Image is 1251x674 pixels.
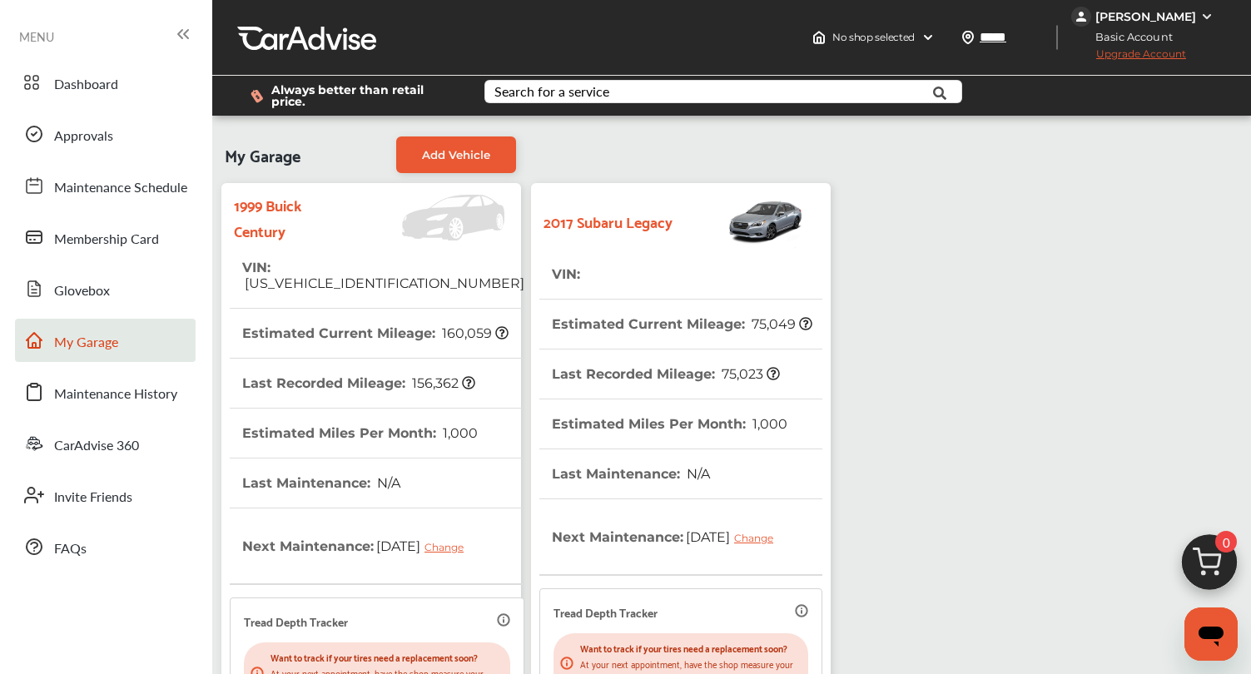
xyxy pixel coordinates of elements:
[54,538,87,560] span: FAQs
[1215,531,1237,553] span: 0
[440,425,478,441] span: 1,000
[15,216,196,259] a: Membership Card
[1169,527,1249,607] img: cart_icon.3d0951e8.svg
[242,243,524,308] th: VIN :
[554,602,658,622] p: Tread Depth Tracker
[832,31,915,44] span: No shop selected
[54,332,118,354] span: My Garage
[54,384,177,405] span: Maintenance History
[375,475,400,491] span: N/A
[961,31,975,44] img: location_vector.a44bc228.svg
[921,31,935,44] img: header-down-arrow.9dd2ce7d.svg
[683,516,786,558] span: [DATE]
[242,458,400,508] th: Last Maintenance :
[424,541,472,553] div: Change
[1073,28,1185,46] span: Basic Account
[684,466,710,482] span: N/A
[242,309,509,358] th: Estimated Current Mileage :
[348,195,513,240] img: Vehicle
[544,208,673,234] strong: 2017 Subaru Legacy
[552,250,583,299] th: VIN :
[19,30,54,43] span: MENU
[54,229,159,250] span: Membership Card
[1056,25,1058,50] img: header-divider.bc55588e.svg
[1071,7,1091,27] img: jVpblrzwTbfkPYzPPzSLxeg0AAAAASUVORK5CYII=
[719,366,780,382] span: 75,023
[552,300,812,349] th: Estimated Current Mileage :
[439,325,509,341] span: 160,059
[15,422,196,465] a: CarAdvise 360
[812,31,826,44] img: header-home-logo.8d720a4f.svg
[1200,10,1214,23] img: WGsFRI8htEPBVLJbROoPRyZpYNWhNONpIPPETTm6eUC0GeLEiAAAAAElFTkSuQmCC
[422,148,490,161] span: Add Vehicle
[15,164,196,207] a: Maintenance Schedule
[15,112,196,156] a: Approvals
[242,409,478,458] th: Estimated Miles Per Month :
[15,473,196,517] a: Invite Friends
[271,649,504,665] p: Want to track if your tires need a replacement soon?
[396,136,516,173] a: Add Vehicle
[15,525,196,568] a: FAQs
[552,349,780,399] th: Last Recorded Mileage :
[271,84,458,107] span: Always better than retail price.
[749,316,812,332] span: 75,049
[234,191,348,243] strong: 1999 Buick Century
[242,275,524,291] span: [US_VEHICLE_IDENTIFICATION_NUMBER]
[580,640,802,656] p: Want to track if your tires need a replacement soon?
[15,267,196,310] a: Glovebox
[15,319,196,362] a: My Garage
[251,89,263,103] img: dollor_label_vector.a70140d1.svg
[1071,47,1186,68] span: Upgrade Account
[15,61,196,104] a: Dashboard
[54,74,118,96] span: Dashboard
[15,370,196,414] a: Maintenance History
[54,280,110,302] span: Glovebox
[374,525,476,567] span: [DATE]
[244,612,348,631] p: Tread Depth Tracker
[494,85,609,98] div: Search for a service
[1184,607,1238,661] iframe: Button to launch messaging window
[673,191,804,250] img: Vehicle
[750,416,787,432] span: 1,000
[54,177,187,199] span: Maintenance Schedule
[54,126,113,147] span: Approvals
[734,532,782,544] div: Change
[225,136,300,173] span: My Garage
[242,359,475,408] th: Last Recorded Mileage :
[54,435,139,457] span: CarAdvise 360
[552,449,710,498] th: Last Maintenance :
[552,499,786,574] th: Next Maintenance :
[410,375,475,391] span: 156,362
[54,487,132,508] span: Invite Friends
[1095,9,1196,24] div: [PERSON_NAME]
[552,399,787,449] th: Estimated Miles Per Month :
[242,508,476,583] th: Next Maintenance :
